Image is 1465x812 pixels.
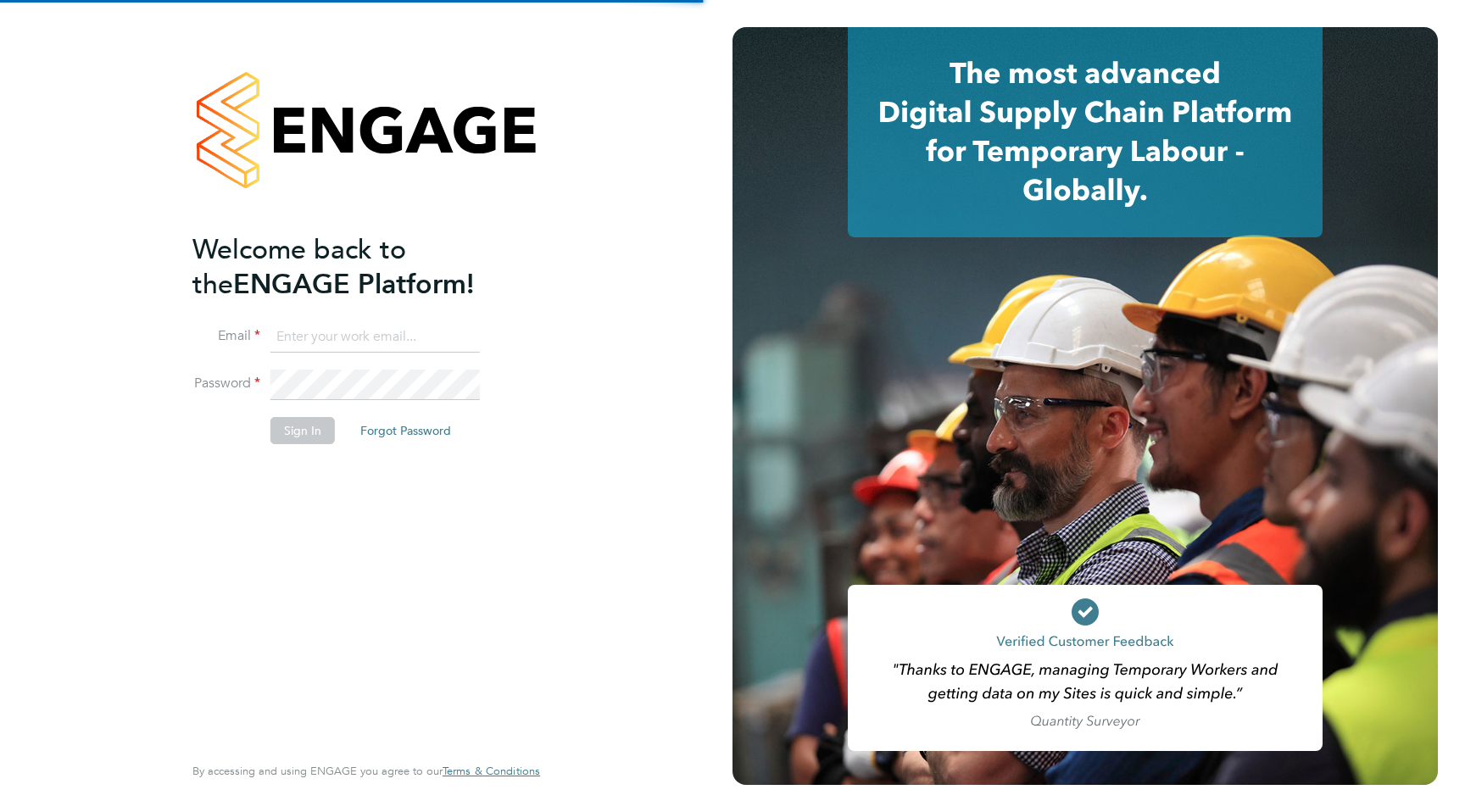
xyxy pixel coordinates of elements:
[192,375,260,392] label: Password
[192,764,540,778] span: By accessing and using ENGAGE you agree to our
[443,764,540,778] span: Terms & Conditions
[270,322,480,353] input: Enter your work email...
[443,765,540,778] a: Terms & Conditions
[192,327,260,345] label: Email
[347,417,465,444] button: Forgot Password
[270,417,335,444] button: Sign In
[192,233,406,301] span: Welcome back to the
[192,232,523,302] h2: ENGAGE Platform!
